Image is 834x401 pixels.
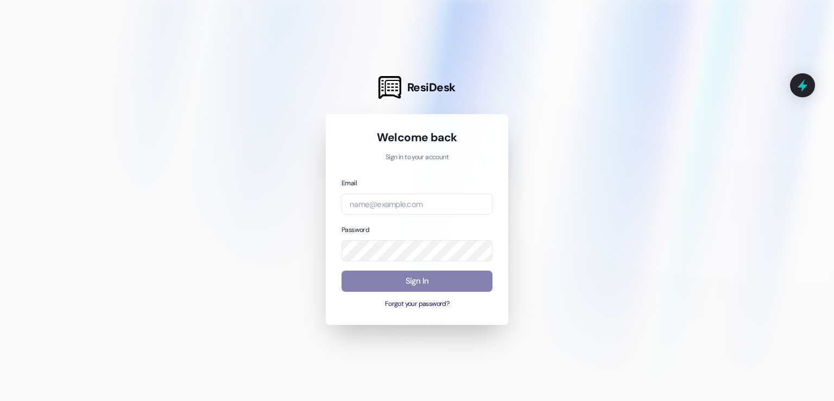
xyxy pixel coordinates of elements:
button: Forgot your password? [342,299,492,309]
h1: Welcome back [342,130,492,145]
input: name@example.com [342,193,492,215]
img: ResiDesk Logo [378,76,401,99]
label: Password [342,225,369,234]
span: ResiDesk [407,80,456,95]
button: Sign In [342,271,492,292]
label: Email [342,179,357,187]
p: Sign in to your account [342,153,492,162]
